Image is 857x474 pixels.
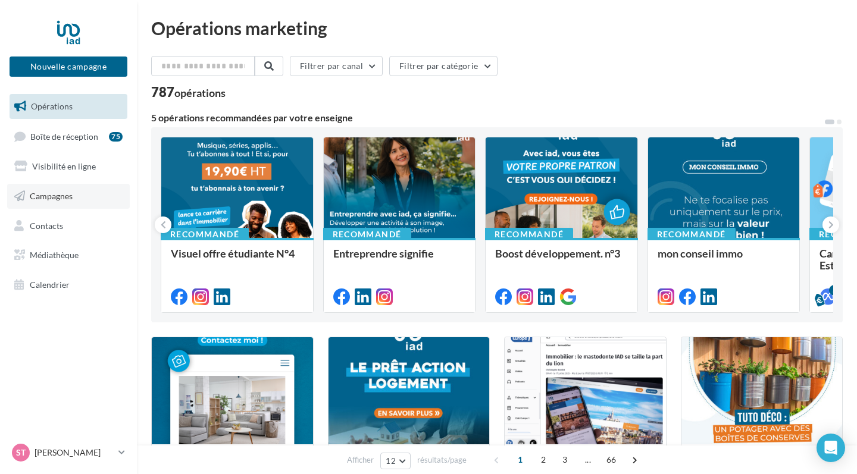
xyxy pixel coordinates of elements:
[174,87,226,98] div: opérations
[648,228,736,241] div: Recommandé
[7,184,130,209] a: Campagnes
[333,247,434,260] span: Entreprendre signifie
[10,441,127,464] a: ST [PERSON_NAME]
[417,454,467,466] span: résultats/page
[10,56,127,77] button: Nouvelle campagne
[7,243,130,268] a: Médiathèque
[386,456,396,466] span: 12
[32,161,96,171] span: Visibilité en ligne
[485,228,573,241] div: Recommandé
[7,124,130,149] a: Boîte de réception75
[35,447,114,459] p: [PERSON_NAME]
[658,247,743,260] span: mon conseil immo
[495,247,620,260] span: Boost développement. n°3
[30,131,98,141] span: Boîte de réception
[817,434,845,462] div: Open Intercom Messenger
[7,154,130,179] a: Visibilité en ligne
[380,453,411,469] button: 12
[31,101,73,111] span: Opérations
[290,56,383,76] button: Filtrer par canal
[578,450,598,469] span: ...
[16,447,26,459] span: ST
[829,285,840,296] div: 5
[30,280,70,290] span: Calendrier
[109,132,123,142] div: 75
[151,86,226,99] div: 787
[30,220,63,230] span: Contacts
[30,191,73,201] span: Campagnes
[389,56,498,76] button: Filtrer par catégorie
[555,450,574,469] span: 3
[30,250,79,260] span: Médiathèque
[171,247,295,260] span: Visuel offre étudiante N°4
[534,450,553,469] span: 2
[7,272,130,297] a: Calendrier
[511,450,530,469] span: 1
[161,228,249,241] div: Recommandé
[151,19,843,37] div: Opérations marketing
[7,214,130,238] a: Contacts
[323,228,411,241] div: Recommandé
[347,454,374,466] span: Afficher
[602,450,621,469] span: 66
[7,94,130,119] a: Opérations
[151,113,824,123] div: 5 opérations recommandées par votre enseigne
